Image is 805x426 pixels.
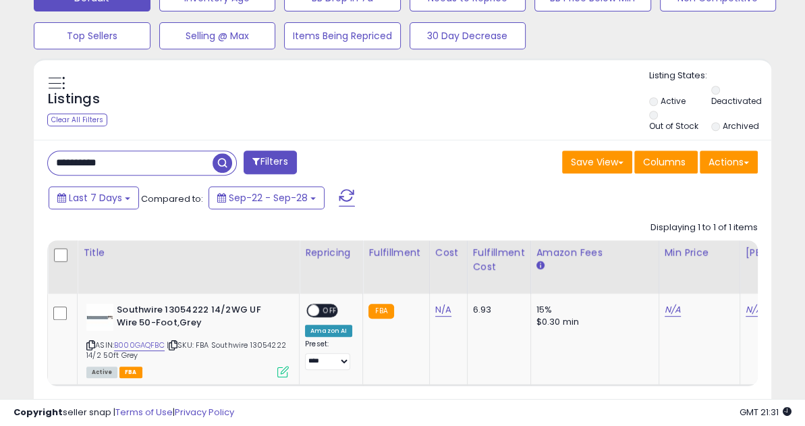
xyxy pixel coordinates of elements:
div: Title [83,246,294,260]
b: Southwire 13054222 14/2WG UF Wire 50-Foot,Grey [117,304,281,332]
span: All listings currently available for purchase on Amazon [86,367,117,378]
a: N/A [435,303,451,317]
div: Fulfillment [368,246,423,260]
span: FBA [119,367,142,378]
div: Cost [435,246,462,260]
span: 2025-10-6 21:31 GMT [740,406,792,419]
button: Sep-22 - Sep-28 [209,186,325,209]
button: Items Being Repriced [284,22,401,49]
a: Terms of Use [115,406,173,419]
label: Archived [723,120,759,132]
span: Last 7 Days [69,191,122,205]
button: Save View [562,151,632,174]
div: Amazon AI [305,325,352,337]
label: Active [661,95,686,107]
div: 15% [536,304,648,316]
div: Displaying 1 to 1 of 1 items [650,221,758,234]
div: Amazon Fees [536,246,653,260]
h5: Listings [48,90,100,109]
div: Preset: [305,340,352,370]
button: Columns [634,151,698,174]
a: N/A [665,303,681,317]
button: Top Sellers [34,22,150,49]
a: N/A [746,303,762,317]
div: $0.30 min [536,316,648,328]
small: Amazon Fees. [536,260,545,272]
strong: Copyright [13,406,63,419]
button: Filters [244,151,296,174]
button: Actions [700,151,758,174]
span: Compared to: [141,192,203,205]
div: Min Price [665,246,734,260]
div: Fulfillment Cost [473,246,525,274]
button: Selling @ Max [159,22,276,49]
div: seller snap | | [13,406,234,419]
a: Privacy Policy [175,406,234,419]
small: FBA [368,304,393,319]
label: Deactivated [711,95,762,107]
span: Sep-22 - Sep-28 [229,191,308,205]
span: | SKU: FBA Southwire 13054222 14/2 50ft Grey [86,340,286,360]
a: B000GAQFBC [114,340,165,351]
p: Listing States: [649,70,771,82]
button: Last 7 Days [49,186,139,209]
div: Clear All Filters [47,113,107,126]
div: 6.93 [473,304,520,316]
div: ASIN: [86,304,289,376]
label: Out of Stock [649,120,698,132]
div: Repricing [305,246,357,260]
button: 30 Day Decrease [410,22,526,49]
span: Columns [643,155,686,169]
span: OFF [319,305,341,317]
img: 21Ay7vdtJBL._SL40_.jpg [86,304,113,331]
